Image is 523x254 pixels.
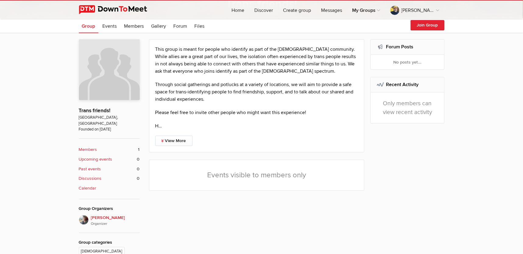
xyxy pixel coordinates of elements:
button: Join Group [411,20,444,30]
a: [PERSON_NAME]Organizer [79,215,140,227]
div: Events visible to members only [149,160,365,191]
span: 0 [137,156,140,163]
a: Gallery [148,18,169,33]
b: Discussions [79,175,102,182]
div: No posts yet... [371,55,444,69]
a: Calendar [79,185,140,192]
a: My Groups [348,1,385,19]
h2: Recent Activity [377,77,438,92]
span: Members [124,23,144,29]
span: 0 [137,175,140,182]
span: Group [82,23,95,29]
span: 0 [137,166,140,172]
a: Files [192,18,208,33]
div: Group Organizers [79,205,140,212]
a: Group [79,18,98,33]
b: Past events [79,166,101,172]
i: Organizer [91,221,140,227]
p: Through social gatherings and potlucks at a variety of locations, we will aim to provide a safe s... [155,81,358,103]
img: Santiago [79,215,89,225]
div: Group categories [79,239,140,246]
a: Discover [250,1,278,19]
div: Only members can view recent activity [371,92,444,124]
a: Forum Posts [386,44,413,50]
span: Forum [174,23,187,29]
p: H… [155,122,358,130]
a: Upcoming events 0 [79,156,140,163]
span: Events [103,23,117,29]
a: Home [227,1,249,19]
span: Gallery [151,23,166,29]
span: [GEOGRAPHIC_DATA], [GEOGRAPHIC_DATA] [79,115,140,127]
span: Files [195,23,205,29]
a: Members 1 [79,146,140,153]
a: Create group [278,1,316,19]
p: Please feel free to invite other people who might want this experience! [155,109,358,116]
a: Messages [316,1,347,19]
a: Members [121,18,147,33]
a: Events [100,18,120,33]
b: Members [79,146,97,153]
a: Past events 0 [79,166,140,172]
b: Calendar [79,185,97,192]
span: Founded on [DATE] [79,127,140,132]
img: Trans friends! [79,39,140,100]
a: View More [155,136,193,146]
b: Upcoming events [79,156,112,163]
span: 1 [138,146,140,153]
a: Forum [171,18,190,33]
img: DownToMeet [79,5,157,14]
span: [PERSON_NAME] [91,214,140,227]
a: Discussions 0 [79,175,140,182]
p: This group is meant for people who identify as part of the [DEMOGRAPHIC_DATA] community. While al... [155,46,358,75]
a: [PERSON_NAME] [385,1,444,19]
